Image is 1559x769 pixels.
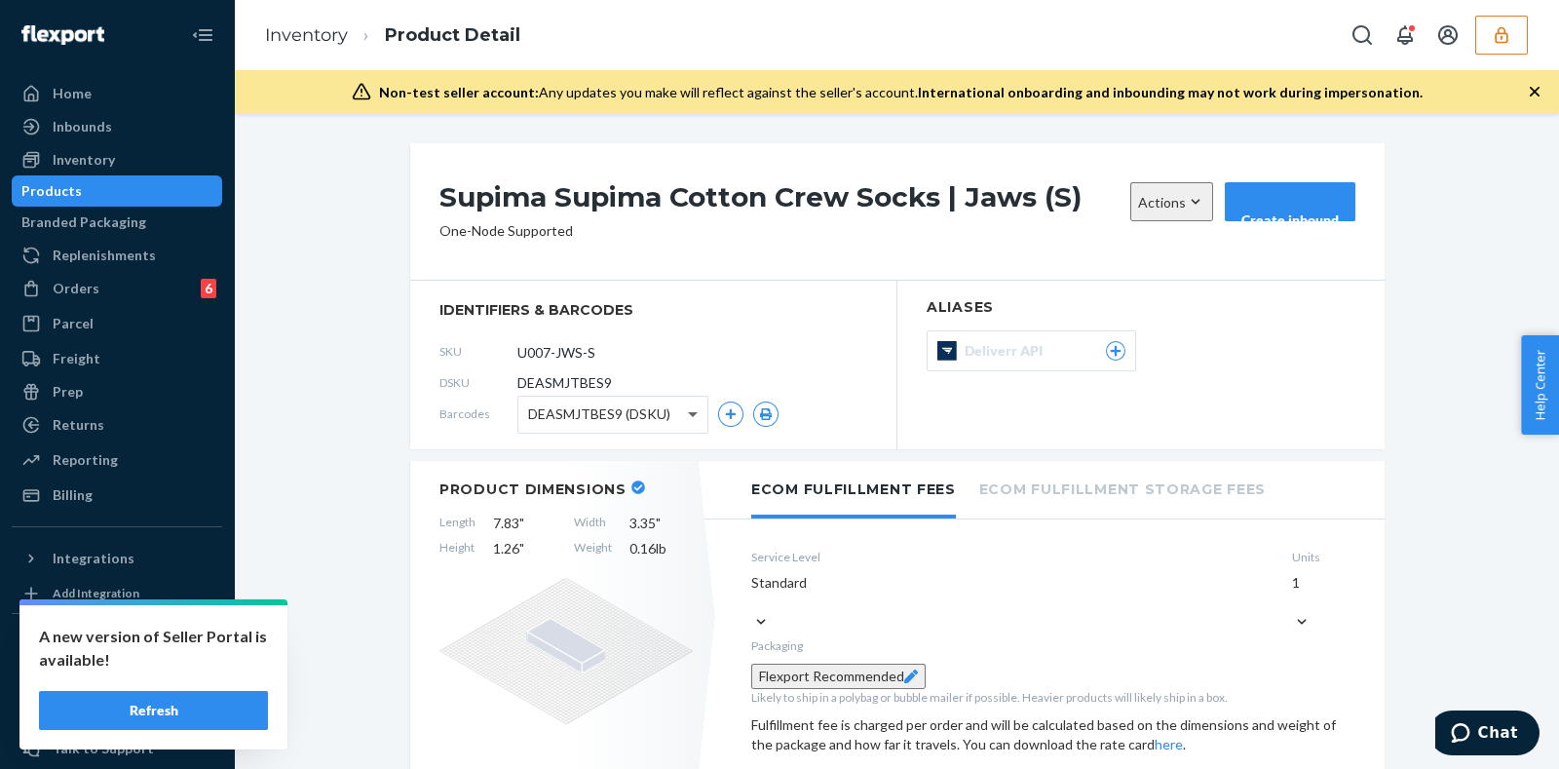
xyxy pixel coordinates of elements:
a: Home [12,78,222,109]
span: " [656,515,661,531]
a: Billing [12,480,222,511]
label: Service Level [751,549,1276,565]
button: Help Center [1521,335,1559,435]
a: Replenishments [12,240,222,271]
a: Returns [12,409,222,441]
iframe: Opens a widget where you can chat to one of our agents [1435,711,1540,759]
a: Add Integration [12,582,222,605]
h2: Product Dimensions [439,481,627,498]
span: Non-test seller account: [379,84,539,100]
div: Billing [53,485,93,505]
div: Add Integration [53,585,139,601]
button: Fast Tags [12,630,222,661]
button: Create inbound [1225,182,1355,221]
div: 6 [201,279,216,298]
span: " [519,515,524,531]
button: Deliverr API [927,330,1136,371]
span: Barcodes [439,405,517,422]
div: Replenishments [53,246,156,265]
div: Fulfillment fee is charged per order and will be calculated based on the dimensions and weight of... [751,715,1355,754]
button: Flexport Recommended [751,664,926,689]
a: Product Detail [385,24,520,46]
div: Inbounds [53,117,112,136]
span: Length [439,514,475,533]
input: 1 [1292,593,1294,612]
div: Home [53,84,92,103]
span: International onboarding and inbounding may not work during impersonation. [918,84,1423,100]
span: 1.26 [493,539,556,558]
div: Branded Packaging [21,212,146,232]
a: Prep [12,376,222,407]
a: Inventory [12,144,222,175]
span: " [519,540,524,557]
div: Products [21,181,82,201]
button: Open Search Box [1343,16,1382,55]
span: SKU [439,343,517,360]
span: Width [574,514,612,533]
h2: Aliases [927,300,1355,315]
button: Integrations [12,543,222,574]
span: Weight [574,539,612,558]
div: Prep [53,382,83,402]
ol: breadcrumbs [249,7,536,64]
div: Integrations [53,549,134,568]
a: Add Fast Tag [12,669,222,692]
button: Open account menu [1428,16,1467,55]
span: DEASMJTBES9 [517,373,612,393]
a: Inbounds [12,111,222,142]
a: here [1155,736,1183,752]
div: Reporting [53,450,118,470]
button: Talk to Support [12,733,222,764]
a: Parcel [12,308,222,339]
span: 3.35 [629,514,693,533]
span: DSKU [439,374,517,391]
a: Settings [12,700,222,731]
div: Orders [53,279,99,298]
a: Inventory [265,24,348,46]
img: Flexport logo [21,25,104,45]
span: Deliverr API [965,341,1050,361]
div: One-Node Supported [439,221,573,241]
p: A new version of Seller Portal is available! [39,625,268,672]
p: Packaging [751,637,1355,654]
div: Actions [1138,192,1205,212]
div: 1 [1292,573,1355,593]
div: Returns [53,415,104,435]
span: DEASMJTBES9 (DSKU) [528,398,670,431]
span: 7.83 [493,514,556,533]
label: Units [1292,549,1355,565]
a: Reporting [12,444,222,476]
span: identifiers & barcodes [439,300,867,320]
a: Freight [12,343,222,374]
a: Products [12,175,222,207]
div: Parcel [53,314,94,333]
span: 0.16 lb [629,539,693,558]
li: Ecom Fulfillment Storage Fees [979,461,1266,515]
input: Standard [751,593,753,612]
button: Open notifications [1386,16,1425,55]
h1: Supima Supima Cotton Crew Socks | Jaws (S) [439,182,1121,221]
div: Standard [751,573,1276,593]
div: Freight [53,349,100,368]
div: Inventory [53,150,115,170]
a: Branded Packaging [12,207,222,238]
p: Likely to ship in a polybag or bubble mailer if possible. Heavier products will likely ship in a ... [751,689,1355,706]
a: Orders6 [12,273,222,304]
button: Actions [1130,182,1213,221]
div: Any updates you make will reflect against the seller's account. [379,83,1423,102]
button: Refresh [39,691,268,730]
button: Close Navigation [183,16,222,55]
span: Height [439,539,475,558]
li: Ecom Fulfillment Fees [751,461,956,519]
